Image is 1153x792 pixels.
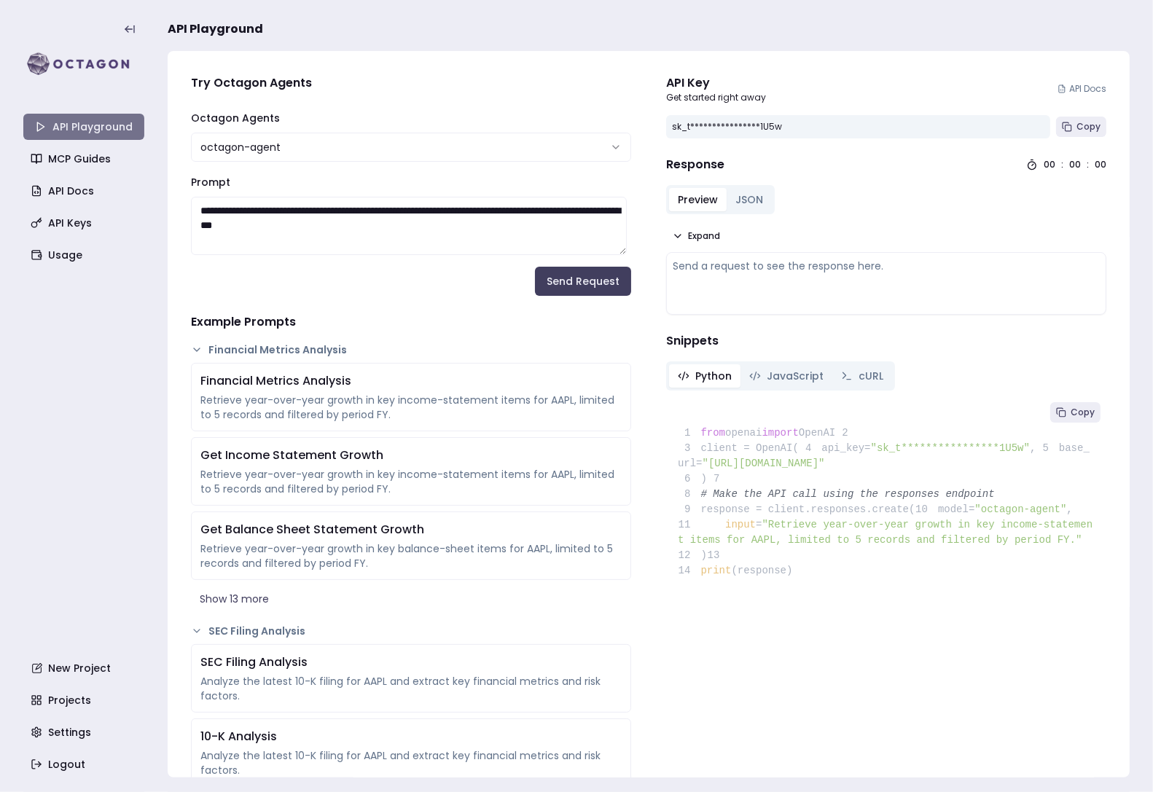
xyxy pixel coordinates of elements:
[701,427,726,439] span: from
[1067,503,1073,515] span: ,
[678,563,701,579] span: 14
[1076,121,1101,133] span: Copy
[678,549,707,561] span: )
[666,156,724,173] h4: Response
[191,175,230,189] label: Prompt
[200,372,622,390] div: Financial Metrics Analysis
[25,242,146,268] a: Usage
[666,92,766,103] p: Get started right away
[799,441,822,456] span: 4
[767,369,824,383] span: JavaScript
[835,426,859,441] span: 2
[678,487,701,502] span: 8
[25,655,146,681] a: New Project
[678,503,915,515] span: response = client.responses.create(
[1050,402,1101,423] button: Copy
[701,565,732,576] span: print
[191,342,631,357] button: Financial Metrics Analysis
[1061,159,1063,170] div: :
[191,624,631,638] button: SEC Filing Analysis
[168,20,263,38] span: API Playground
[701,488,995,500] span: # Make the API call using the responses endpoint
[1069,159,1081,170] div: 00
[678,502,701,517] span: 9
[799,427,835,439] span: OpenAI
[762,427,799,439] span: import
[756,519,762,530] span: =
[859,369,883,383] span: cURL
[200,728,622,745] div: 10-K Analysis
[678,548,701,563] span: 12
[678,519,1093,546] span: "Retrieve year-over-year growth in key income-statement items for AAPL, limited to 5 records and ...
[200,467,622,496] div: Retrieve year-over-year growth in key income-statement items for AAPL, limited to 5 records and f...
[938,503,974,515] span: model=
[915,502,939,517] span: 10
[200,654,622,671] div: SEC Filing Analysis
[25,178,146,204] a: API Docs
[732,565,793,576] span: (response)
[673,259,1100,273] div: Send a request to see the response here.
[669,188,727,211] button: Preview
[535,267,631,296] button: Send Request
[666,74,766,92] div: API Key
[678,517,701,533] span: 11
[25,146,146,172] a: MCP Guides
[191,74,631,92] h4: Try Octagon Agents
[191,313,631,331] h4: Example Prompts
[707,548,730,563] span: 13
[1044,159,1055,170] div: 00
[666,332,1106,350] h4: Snippets
[678,471,701,487] span: 6
[25,751,146,777] a: Logout
[1030,442,1036,454] span: ,
[678,426,701,441] span: 1
[1056,117,1106,137] button: Copy
[678,441,701,456] span: 3
[23,50,144,79] img: logo-rect-yK7x_WSZ.svg
[191,111,280,125] label: Octagon Agents
[678,473,707,485] span: )
[200,748,622,777] div: Analyze the latest 10-K filing for AAPL and extract key financial metrics and risk factors.
[25,687,146,713] a: Projects
[974,503,1066,515] span: "octagon-agent"
[678,442,799,454] span: client = OpenAI(
[725,519,756,530] span: input
[727,188,772,211] button: JSON
[200,541,622,571] div: Retrieve year-over-year growth in key balance-sheet items for AAPL, limited to 5 records and filt...
[25,719,146,745] a: Settings
[200,521,622,538] div: Get Balance Sheet Statement Growth
[23,114,144,140] a: API Playground
[1087,159,1089,170] div: :
[725,427,762,439] span: openai
[1036,441,1059,456] span: 5
[200,674,622,703] div: Analyze the latest 10-K filing for AAPL and extract key financial metrics and risk factors.
[666,226,726,246] button: Expand
[25,210,146,236] a: API Keys
[191,586,631,612] button: Show 13 more
[200,447,622,464] div: Get Income Statement Growth
[707,471,730,487] span: 7
[200,393,622,422] div: Retrieve year-over-year growth in key income-statement items for AAPL, limited to 5 records and f...
[1095,159,1106,170] div: 00
[1071,407,1095,418] span: Copy
[688,230,720,242] span: Expand
[821,442,870,454] span: api_key=
[1058,83,1106,95] a: API Docs
[695,369,732,383] span: Python
[703,458,825,469] span: "[URL][DOMAIN_NAME]"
